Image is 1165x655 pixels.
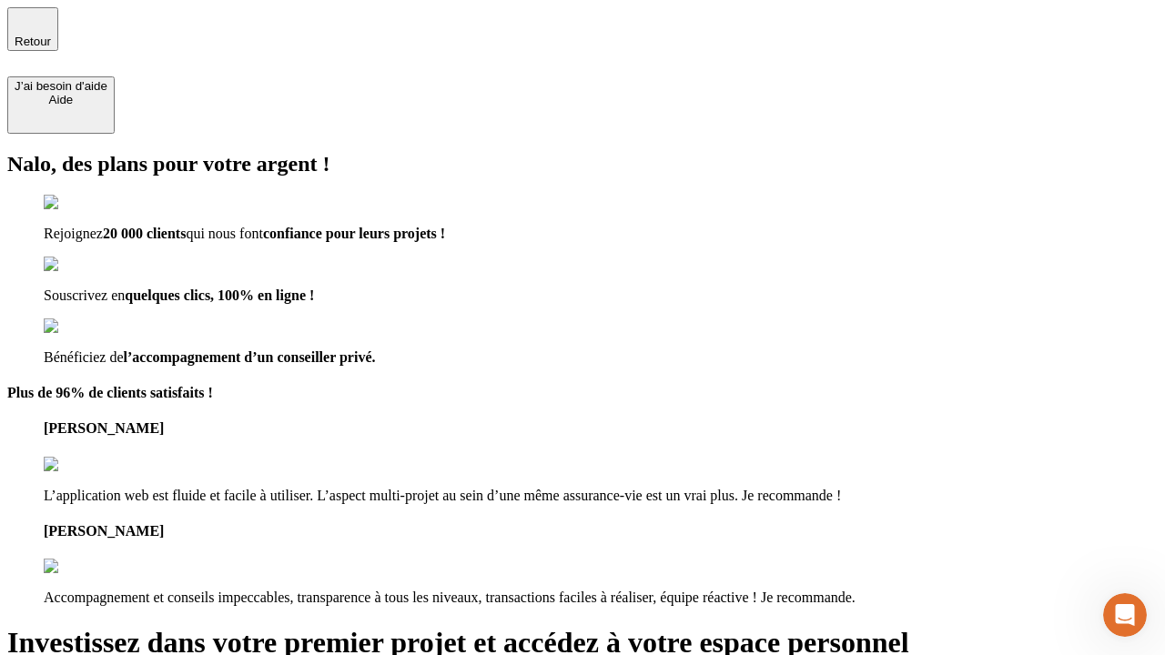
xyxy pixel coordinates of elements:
iframe: Intercom live chat [1103,593,1147,637]
h2: Nalo, des plans pour votre argent ! [7,152,1158,176]
button: J’ai besoin d'aideAide [7,76,115,134]
img: checkmark [44,195,122,211]
span: quelques clics, 100% en ligne ! [125,287,314,303]
span: Rejoignez [44,226,103,241]
div: J’ai besoin d'aide [15,79,107,93]
h4: [PERSON_NAME] [44,420,1158,437]
span: qui nous font [186,226,262,241]
img: reviews stars [44,457,134,473]
h4: Plus de 96% de clients satisfaits ! [7,385,1158,401]
img: reviews stars [44,559,134,575]
p: Accompagnement et conseils impeccables, transparence à tous les niveaux, transactions faciles à r... [44,589,1158,606]
span: Bénéficiez de [44,349,124,365]
span: Retour [15,35,51,48]
span: confiance pour leurs projets ! [263,226,445,241]
button: Retour [7,7,58,51]
img: checkmark [44,318,122,335]
span: Souscrivez en [44,287,125,303]
img: checkmark [44,257,122,273]
span: 20 000 clients [103,226,187,241]
div: Aide [15,93,107,106]
span: l’accompagnement d’un conseiller privé. [124,349,376,365]
h4: [PERSON_NAME] [44,523,1158,539]
p: L’application web est fluide et facile à utiliser. L’aspect multi-projet au sein d’une même assur... [44,488,1158,504]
